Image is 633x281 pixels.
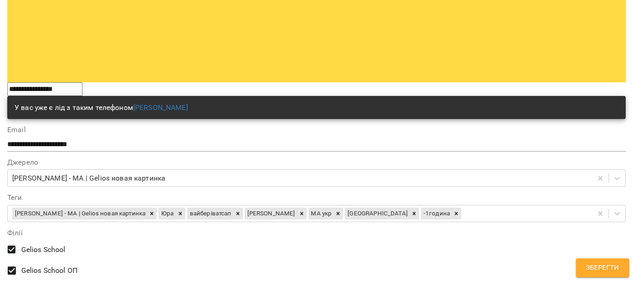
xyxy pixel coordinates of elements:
[133,103,188,112] a: [PERSON_NAME]
[576,258,629,277] button: Зберегти
[14,102,188,113] p: У вас уже є лід з таким телефоном
[12,208,147,219] div: [PERSON_NAME] - МА | Gelios новая картинка
[159,208,175,219] div: Юра
[586,262,619,274] span: Зберегти
[12,173,165,184] div: [PERSON_NAME] - МА | Gelios новая картинка
[21,244,66,255] span: Gelios School
[187,208,233,219] div: вайберіватсап
[7,229,626,237] label: Філії
[7,126,626,133] label: Email
[309,208,333,219] div: МА укр
[345,208,409,219] div: [GEOGRAPHIC_DATA]
[7,159,626,166] label: Джерело
[245,208,297,219] div: [PERSON_NAME]
[21,265,77,276] span: Gelios School ОП
[421,208,451,219] div: -1година
[7,194,626,201] label: Теги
